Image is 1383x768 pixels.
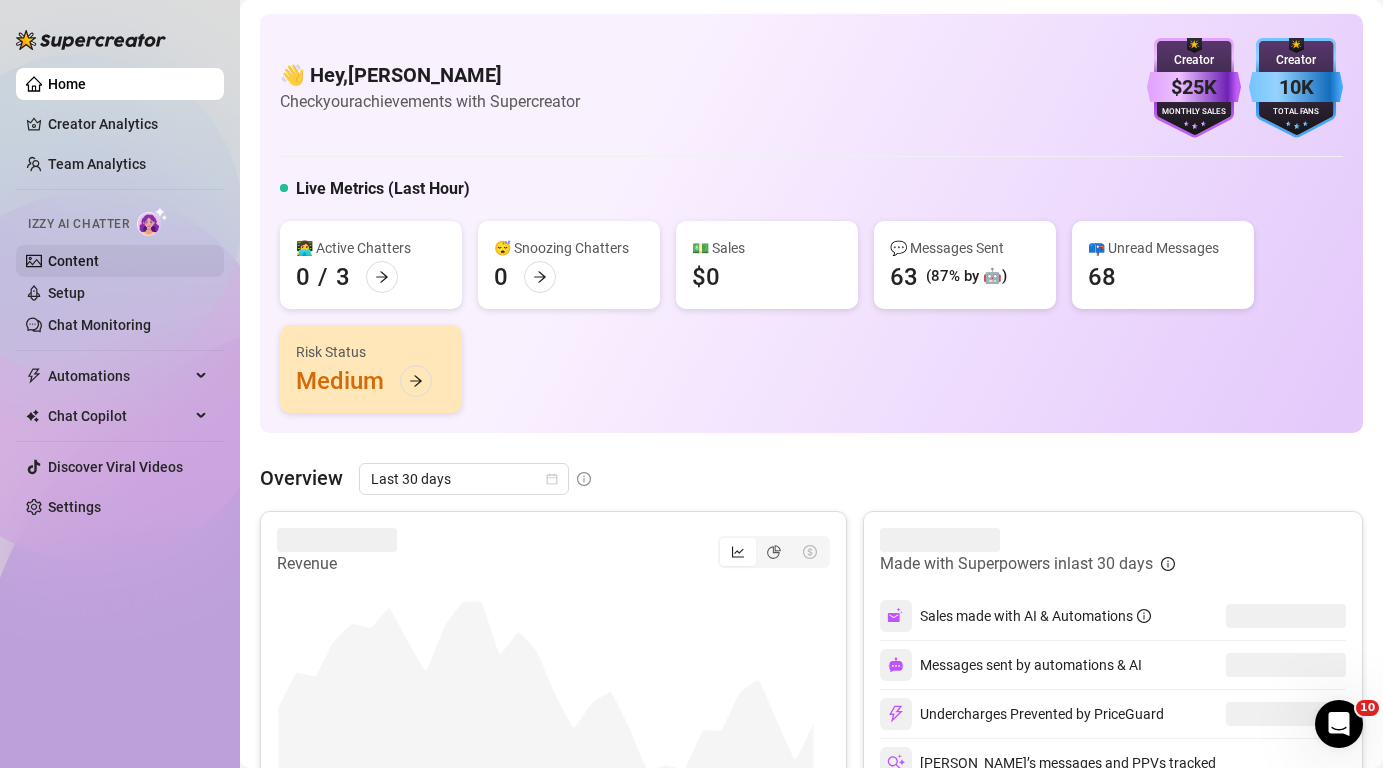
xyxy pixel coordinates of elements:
[48,459,183,475] a: Discover Viral Videos
[880,649,1142,681] div: Messages sent by automations & AI
[48,285,85,301] a: Setup
[880,552,1153,576] article: Made with Superpowers in last 30 days
[1249,106,1343,119] div: Total Fans
[280,89,580,114] article: Check your achievements with Supercreator
[920,605,1151,627] div: Sales made with AI & Automations
[577,472,591,486] span: info-circle
[890,261,918,293] div: 63
[718,536,830,568] div: segmented control
[48,360,190,392] span: Automations
[48,499,101,515] a: Settings
[296,177,470,201] h5: Live Metrics (Last Hour)
[26,409,39,423] img: Chat Copilot
[1249,51,1343,70] div: Creator
[336,261,350,293] div: 3
[280,61,580,89] h4: 👋 Hey, [PERSON_NAME]
[1137,609,1151,623] span: info-circle
[1249,72,1343,103] div: 10K
[16,30,166,50] img: logo-BBDzfeDw.svg
[1147,106,1241,119] div: Monthly Sales
[260,463,343,493] article: Overview
[375,270,389,284] span: arrow-right
[494,261,508,293] div: 0
[887,705,905,723] img: svg%3e
[1356,700,1379,716] span: 10
[48,253,99,269] a: Content
[1161,557,1175,571] span: info-circle
[890,237,1040,259] div: 💬 Messages Sent
[880,698,1164,730] div: Undercharges Prevented by PriceGuard
[296,341,446,363] div: Risk Status
[1249,38,1343,138] img: blue-badge-DgoSNQY1.svg
[296,261,310,293] div: 0
[887,607,905,625] img: svg%3e
[926,265,1007,289] div: (87% by 🤖)
[296,237,446,259] div: 👩‍💻 Active Chatters
[1315,700,1363,748] iframe: Intercom live chat
[1147,51,1241,70] div: Creator
[48,317,151,333] a: Chat Monitoring
[1147,38,1241,138] img: purple-badge-B9DA21FR.svg
[26,368,42,384] span: thunderbolt
[409,374,423,388] span: arrow-right
[28,215,129,234] span: Izzy AI Chatter
[692,237,842,259] div: 💵 Sales
[371,464,557,494] span: Last 30 days
[546,473,558,485] span: calendar
[494,237,644,259] div: 😴 Snoozing Chatters
[277,552,397,576] article: Revenue
[731,545,745,559] span: line-chart
[692,261,720,293] div: $0
[48,108,208,140] a: Creator Analytics
[48,400,190,432] span: Chat Copilot
[1147,72,1241,103] div: $25K
[137,207,168,236] img: AI Chatter
[803,545,817,559] span: dollar-circle
[533,270,547,284] span: arrow-right
[1088,261,1116,293] div: 68
[48,76,86,92] a: Home
[888,657,904,673] img: svg%3e
[1088,237,1238,259] div: 📪 Unread Messages
[767,545,781,559] span: pie-chart
[48,156,146,172] a: Team Analytics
